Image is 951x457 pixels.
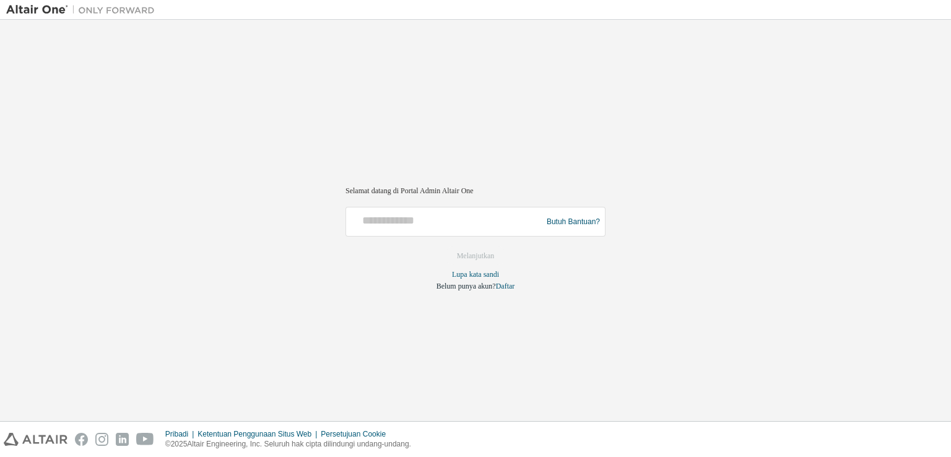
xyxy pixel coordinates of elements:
[165,430,188,438] font: Pribadi
[136,433,154,446] img: youtube.svg
[95,433,108,446] img: instagram.svg
[198,430,311,438] font: Ketentuan Penggunaan Situs Web
[345,186,474,195] font: Selamat datang di Portal Admin Altair One
[187,440,411,448] font: Altair Engineering, Inc. Seluruh hak cipta dilindungi undang-undang.
[116,433,129,446] img: linkedin.svg
[4,433,67,446] img: altair_logo.svg
[321,430,386,438] font: Persetujuan Cookie
[165,440,171,448] font: ©
[6,4,161,16] img: Altair Satu
[171,440,188,448] font: 2025
[452,270,499,279] font: Lupa kata sandi
[75,433,88,446] img: facebook.svg
[547,217,600,226] font: Butuh Bantuan?
[436,282,496,290] font: Belum punya akun?
[496,282,515,290] a: Daftar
